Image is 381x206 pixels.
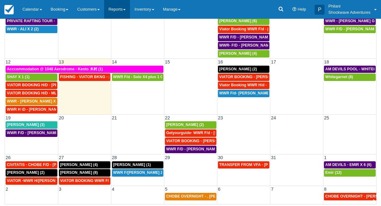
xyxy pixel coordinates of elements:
span: 15 [164,59,171,64]
a: SHAY X 1 (1) [6,73,57,81]
span: VIATOR BOOKING H/D - MLONDOLOZI MAHLENGENI X 4 (4) [7,91,116,95]
a: WWR F/[PERSON_NAME] 2 (2) [112,169,163,177]
a: AM DEVILS - EMIR X 6 (6) [324,161,376,169]
span: 27 [58,155,65,160]
a: VIATOR BOOKING WWR F/[PERSON_NAME] X1 (1) [59,177,110,185]
a: WWR - ALI X 2 (2) [6,26,57,33]
span: 23 [217,115,224,120]
span: [PERSON_NAME] (2) [7,170,45,175]
span: VIATOR BOOKING WWR F/[PERSON_NAME] X1 (1) [60,178,152,183]
span: VIATOR BOOKING H/D - [PERSON_NAME] 2 (2) [7,83,92,87]
span: [PERSON_NAME] (6) [219,19,257,23]
div: P [315,5,325,15]
a: [PERSON_NAME] (2) [218,66,269,73]
a: [PERSON_NAME] (4) [218,50,269,58]
a: Whitegarnet (8) [324,73,376,81]
span: WWR F/D - [PERSON_NAME] X 2 (2) [166,147,231,151]
a: TRANSFER FROM VFA - [PERSON_NAME] X 7 adults + 2 adults (9) [218,161,269,169]
a: [PERSON_NAME] (2) [6,169,57,177]
span: WWR H \D - [PERSON_NAME] 2 (2) [7,107,70,112]
span: [PERSON_NAME] (3) [7,123,45,127]
span: 19 [5,115,11,120]
span: 21 [111,115,118,120]
a: [PERSON_NAME] (6) [218,18,269,25]
a: PRIVATE RAFTING TOUR - [PERSON_NAME] X 5 (5) [6,18,57,25]
span: VIATOR BOOKING - [PERSON_NAME] X 4 (4) [219,75,301,79]
span: Viator Booking WWR F/d - [PERSON_NAME] [PERSON_NAME] X2 (2) [219,27,344,31]
span: [PERSON_NAME] (4) [219,51,257,56]
span: PRIVATE RAFTING TOUR - [PERSON_NAME] X 5 (5) [7,19,100,23]
a: VIATOR BOOKING H/D - [PERSON_NAME] 2 (2) [6,82,57,89]
a: [PERSON_NAME] (4) [59,161,110,169]
span: WWR F/D - [PERSON_NAME] X 4 (4) [219,35,284,39]
span: 28 [111,155,118,160]
a: Getyourguide- WWR F/d - [PERSON_NAME] 2 (2) [165,129,216,137]
span: 30 [217,155,224,160]
span: 4 [111,187,115,192]
span: VIATOR -WWR H/[PERSON_NAME] 2 (2) [7,178,79,183]
a: WWR F/d- [PERSON_NAME] Group X 30 (30) [218,90,269,97]
a: WWR- F/D - [PERSON_NAME] 2 (2) [218,42,269,49]
span: TRANSFER FROM VFA - [PERSON_NAME] X 7 adults + 2 adults (9) [219,163,340,167]
span: [PERSON_NAME] (4) [60,163,98,167]
p: Philani [328,3,370,9]
a: CHOBE OVERNIGHT - [PERSON_NAME] X 2 (2) [324,193,376,200]
a: VIATOR BOOKING H/D - MLONDOLOZI MAHLENGENI X 4 (4) [6,90,57,97]
a: VIATOR BOOKING - [PERSON_NAME] X 4 (4) [218,73,269,81]
a: [PERSON_NAME] (1) [112,161,163,169]
span: FISHING - VIATOR BKNG - [PERSON_NAME] 2 (2) [60,75,150,79]
a: WWR F/d - Solo X4 plus 1 Guide (4) [112,73,163,81]
span: AM DEVILS - EMIR X 6 (6) [325,163,371,167]
a: Emir (12) [324,169,376,177]
span: 26 [5,155,11,160]
a: WWR F/D - [PERSON_NAME] X 4 (4) [218,34,269,41]
span: 24 [270,115,277,120]
span: WWR F/[PERSON_NAME] 2 (2) [113,170,168,175]
span: CHOBE OVERNIGHT - . [PERSON_NAME] X 2 (2) [166,194,254,198]
span: Acccommodation @ 1048 Aerodrome - Kento 木村 (1) [7,67,103,71]
span: 13 [58,59,65,64]
span: 7 [270,187,274,192]
span: 20 [58,115,65,120]
span: [PERSON_NAME] (2) [219,67,257,71]
a: WWR H \D - [PERSON_NAME] 2 (2) [6,106,57,113]
a: VIATOR -WWR H/[PERSON_NAME] 2 (2) [6,177,57,185]
a: Viator Booking WWR H/d - [PERSON_NAME] X 4 (4) [218,82,269,89]
a: [PERSON_NAME] (3) [6,121,57,129]
span: WWR F/d- [PERSON_NAME] Group X 30 (30) [219,91,300,95]
a: Viator Booking WWR F/d - [PERSON_NAME] [PERSON_NAME] X2 (2) [218,26,269,33]
span: 29 [164,155,171,160]
span: CIVITATIS - CHOBE F/D - [PERSON_NAME] X 1 (1) [7,163,97,167]
span: SHAY X 1 (1) [7,75,30,79]
span: WWR - [PERSON_NAME] X 1 (1) [7,99,65,103]
a: VIATOR BOOKING - [PERSON_NAME] X2 (2) [165,138,216,145]
span: [PERSON_NAME] (1) [113,163,151,167]
span: Whitegarnet (8) [325,75,353,79]
a: WWR F/D - [PERSON_NAME] X 3 (3) [6,129,57,137]
a: WWR F/D - [PERSON_NAME] X 2 (2) [165,146,216,153]
span: Getyourguide- WWR F/d - [PERSON_NAME] 2 (2) [166,131,254,135]
span: 2 [5,187,9,192]
span: 8 [323,187,327,192]
span: [PERSON_NAME] (2) [166,123,204,127]
span: 31 [270,155,277,160]
p: Shockwave Adventures [328,9,370,16]
a: [PERSON_NAME] (8) [59,169,110,177]
span: 1 [323,155,327,160]
span: 14 [111,59,118,64]
a: AM DEVILS POOL - WHITEGARNET X4 (4) [324,66,376,73]
span: WWR F/D - [PERSON_NAME] X 3 (3) [7,131,72,135]
a: WWR - [PERSON_NAME] G X 1 (1) [324,18,376,25]
span: 3 [58,187,62,192]
i: Help [292,8,297,12]
span: 18 [323,59,330,64]
img: checkfront-main-nav-mini-logo.png [4,5,14,14]
a: [PERSON_NAME] (2) [165,121,216,129]
a: FISHING - VIATOR BKNG - [PERSON_NAME] 2 (2) [59,73,110,81]
span: VIATOR BOOKING - [PERSON_NAME] X2 (2) [166,139,246,143]
a: CHOBE OVERNIGHT - . [PERSON_NAME] X 2 (2) [165,193,216,200]
span: 25 [323,115,330,120]
span: 17 [270,59,277,64]
span: 6 [217,187,221,192]
span: WWR F/d - Solo X4 plus 1 Guide (4) [113,75,177,79]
